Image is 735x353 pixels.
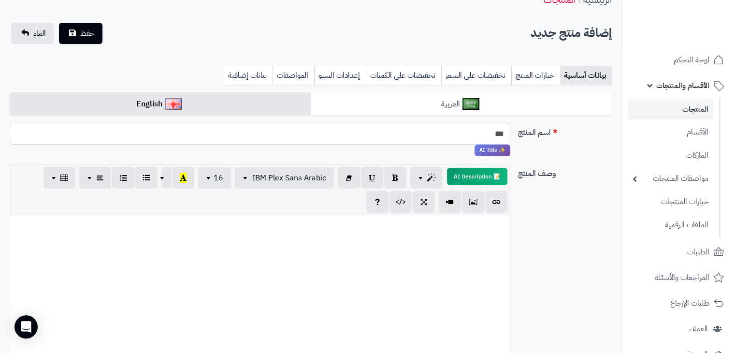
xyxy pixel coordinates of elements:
[628,292,729,315] a: طلبات الإرجاع
[475,145,510,156] span: انقر لاستخدام رفيقك الذكي
[531,23,612,43] h2: إضافة منتج جديد
[59,23,102,44] button: حفظ
[273,66,314,85] a: المواصفات
[235,167,334,189] button: IBM Plex Sans Arabic
[628,100,713,119] a: المنتجات
[33,28,46,39] span: الغاء
[311,92,612,116] a: العربية
[628,122,713,143] a: الأقسام
[514,123,616,138] label: اسم المنتج
[314,66,366,85] a: إعدادات السيو
[462,98,479,110] img: العربية
[441,66,511,85] a: تخفيضات على السعر
[628,145,713,166] a: الماركات
[10,92,311,116] a: English
[14,315,38,338] div: Open Intercom Messenger
[198,167,231,189] button: 16
[628,48,729,72] a: لوحة التحكم
[628,168,713,189] a: مواصفات المنتجات
[224,66,273,85] a: بيانات إضافية
[628,317,729,340] a: العملاء
[656,79,709,92] span: الأقسام والمنتجات
[366,66,441,85] a: تخفيضات على الكميات
[670,296,709,310] span: طلبات الإرجاع
[80,28,95,39] span: حفظ
[511,66,560,85] a: خيارات المنتج
[214,172,223,184] span: 16
[165,98,182,110] img: English
[628,215,713,235] a: الملفات الرقمية
[689,322,708,336] span: العملاء
[628,240,729,264] a: الطلبات
[674,53,709,67] span: لوحة التحكم
[514,164,616,179] label: وصف المنتج
[655,271,709,284] span: المراجعات والأسئلة
[628,191,713,212] a: خيارات المنتجات
[252,172,326,184] span: IBM Plex Sans Arabic
[11,23,54,44] a: الغاء
[628,266,729,289] a: المراجعات والأسئلة
[687,245,709,259] span: الطلبات
[560,66,612,85] a: بيانات أساسية
[447,168,507,185] button: 📝 AI Description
